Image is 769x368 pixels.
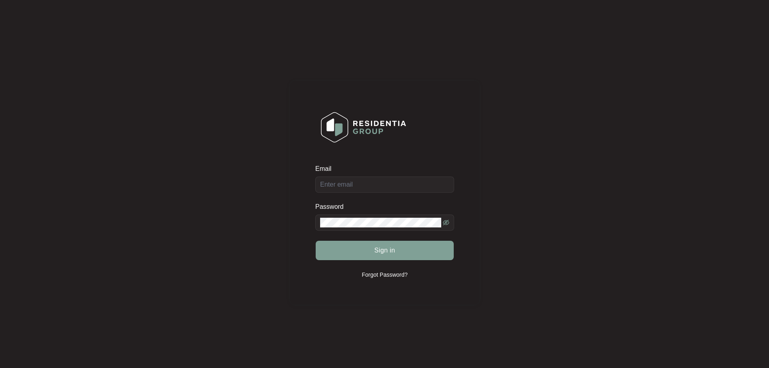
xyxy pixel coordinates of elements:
[316,107,411,148] img: Login Logo
[362,271,408,279] p: Forgot Password?
[315,177,454,193] input: Email
[443,219,449,226] span: eye-invisible
[315,203,350,211] label: Password
[315,165,337,173] label: Email
[316,241,454,260] button: Sign in
[374,246,395,255] span: Sign in
[320,218,441,227] input: Password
